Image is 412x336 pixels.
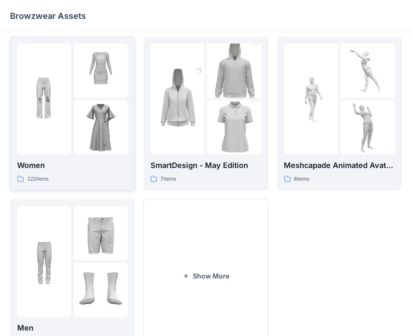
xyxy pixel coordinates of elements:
a: folder 1folder 2folder 3Meshcapade Animated Avatars8items [277,37,402,191]
img: folder 3 [74,263,128,317]
img: folder 3 [207,87,261,168]
p: Meshcapade Animated Avatars [284,160,395,171]
p: 222 items [27,175,49,184]
p: SmartDesign - May Edition [150,160,261,171]
img: folder 1 [150,58,205,140]
a: folder 1folder 2folder 3SmartDesign - May Edition7items [143,37,268,191]
img: folder 2 [207,30,261,112]
img: folder 3 [341,100,395,155]
img: folder 3 [74,100,128,155]
a: folder 1folder 2folder 3Women222items [10,37,135,191]
p: Women [17,160,128,171]
img: folder 1 [17,234,71,289]
p: 8 items [294,175,310,184]
p: Browzwear Assets [10,10,86,22]
img: folder 2 [341,44,395,98]
p: 7 items [161,175,176,184]
img: folder 1 [17,72,71,126]
img: folder 2 [74,206,128,260]
img: folder 1 [284,72,338,126]
img: folder 2 [74,44,128,98]
p: Men [17,322,128,334]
